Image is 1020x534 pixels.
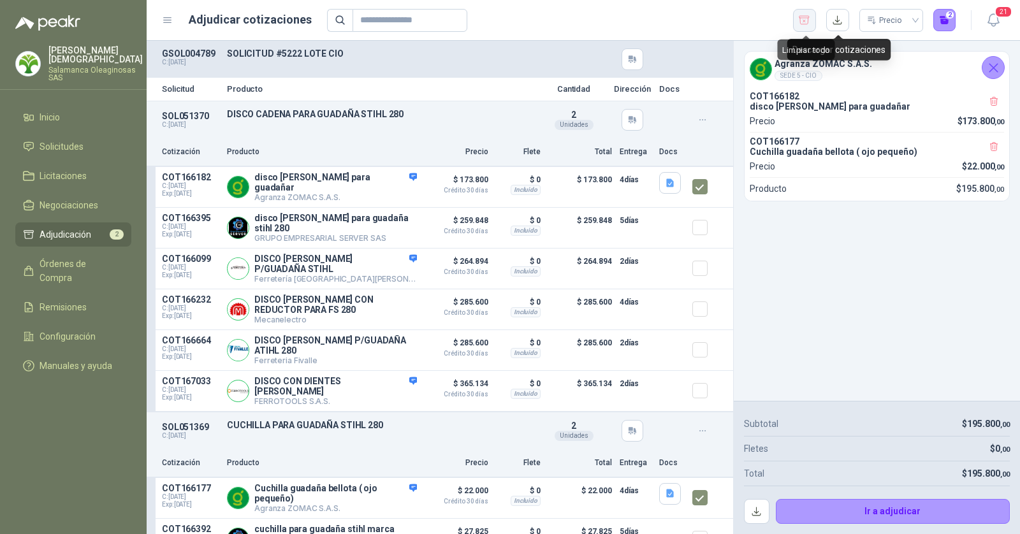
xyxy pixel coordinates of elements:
[162,271,219,279] span: Exp: [DATE]
[40,198,98,212] span: Negociaciones
[40,359,112,373] span: Manuales y ayuda
[496,213,541,228] p: $ 0
[15,252,131,290] a: Órdenes de Compra
[162,422,219,432] p: SOL051369
[254,213,417,233] p: disco [PERSON_NAME] para guadaña stihl 280
[162,376,219,386] p: COT167033
[228,177,249,198] img: Company Logo
[775,57,872,71] h4: Agranza ZOMAC S.A.S.
[425,391,488,398] span: Crédito 30 días
[776,40,836,61] div: Limpiar todo
[425,350,488,357] span: Crédito 30 días
[162,111,219,121] p: SOL051370
[425,376,488,398] p: $ 365.134
[162,231,219,238] span: Exp: [DATE]
[425,213,488,235] p: $ 259.848
[659,85,685,93] p: Docs
[162,432,219,440] p: C: [DATE]
[750,91,1004,101] p: COT166182
[750,159,775,173] p: Precio
[16,52,40,76] img: Company Logo
[162,85,219,93] p: Solicitud
[162,223,219,231] span: C: [DATE]
[933,9,956,32] button: 2
[254,192,417,202] p: Agranza ZOMAC S.A.S.
[620,213,652,228] p: 5 días
[496,457,541,469] p: Flete
[15,295,131,319] a: Remisiones
[496,172,541,187] p: $ 0
[254,233,417,243] p: GRUPO EMPRESARIAL SERVER SAS
[254,483,417,503] p: Cuchilla guadaña bellota ( ojo pequeño)
[162,190,219,198] span: Exp: [DATE]
[15,105,131,129] a: Inicio
[750,114,775,128] p: Precio
[496,376,541,391] p: $ 0
[40,227,91,242] span: Adjudicación
[425,172,488,194] p: $ 173.800
[511,266,541,277] div: Incluido
[228,258,249,279] img: Company Logo
[511,226,541,236] div: Incluido
[750,59,771,80] img: Company Logo
[425,483,488,505] p: $ 22.000
[162,294,219,305] p: COT166232
[254,172,417,192] p: disco [PERSON_NAME] para guadañar
[254,335,417,356] p: DISCO [PERSON_NAME] P/GUADAÑA ATIHL 280
[982,56,1005,79] button: Cerrar
[48,66,143,82] p: Salamanca Oleaginosas SAS
[659,146,685,158] p: Docs
[994,185,1004,194] span: ,00
[162,182,219,190] span: C: [DATE]
[982,9,1005,32] button: 21
[254,274,417,284] p: Ferretería [GEOGRAPHIC_DATA][PERSON_NAME]
[228,380,249,401] img: Company Logo
[254,315,417,324] p: Mecanelectro
[162,264,219,271] span: C: [DATE]
[162,457,219,469] p: Cotización
[15,222,131,247] a: Adjudicación2
[15,15,80,31] img: Logo peakr
[745,52,1009,86] div: Company LogoAgranza ZOMAC S.A.S.SEDE 5 - CIO
[994,118,1004,126] span: ,00
[40,140,84,154] span: Solicitudes
[162,524,219,534] p: COT166392
[1000,470,1010,479] span: ,00
[254,254,417,274] p: DISCO [PERSON_NAME] P/GUADAÑA STIHL
[620,376,652,391] p: 2 días
[162,335,219,345] p: COT166664
[162,353,219,361] span: Exp: [DATE]
[750,101,1004,112] p: disco [PERSON_NAME] para guadañar
[744,466,764,480] p: Total
[962,417,1010,431] p: $
[744,442,768,456] p: Fletes
[162,172,219,182] p: COT166182
[162,394,219,401] span: Exp: [DATE]
[511,307,541,317] div: Incluido
[425,269,488,275] span: Crédito 30 días
[1000,421,1010,429] span: ,00
[555,120,594,130] div: Unidades
[162,312,219,320] span: Exp: [DATE]
[571,110,576,120] span: 2
[162,48,219,59] p: GSOL004789
[227,85,534,93] p: Producto
[620,457,652,469] p: Entrega
[548,457,612,469] p: Total
[162,305,219,312] span: C: [DATE]
[496,254,541,269] p: $ 0
[15,354,131,378] a: Manuales y ayuda
[496,335,541,350] p: $ 0
[776,499,1010,524] button: Ir a adjudicar
[548,213,612,243] p: $ 259.848
[867,11,904,30] div: Precio
[620,294,652,310] p: 4 días
[162,501,219,509] span: Exp: [DATE]
[40,329,96,343] span: Configuración
[496,294,541,310] p: $ 0
[227,420,534,430] p: CUCHILLA PARA GUADAÑA STIHL 280
[548,294,612,324] p: $ 285.600
[254,356,417,365] p: Ferreteria Fivalle
[254,396,417,406] p: FERROTOOLS S.A.S.
[162,213,219,223] p: COT166395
